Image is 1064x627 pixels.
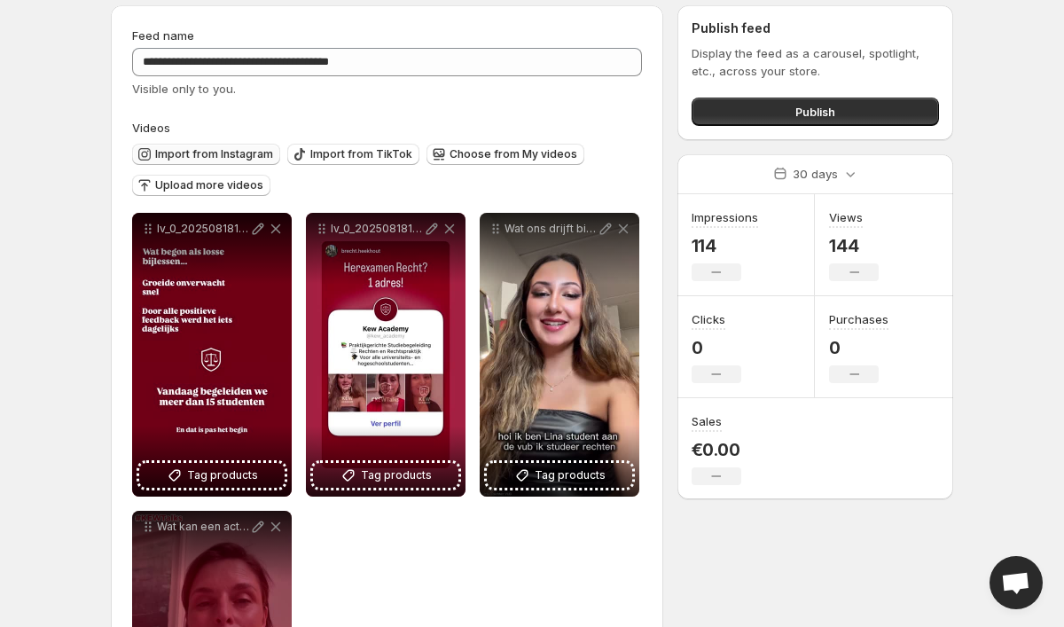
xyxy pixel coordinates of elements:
[426,144,584,165] button: Choose from My videos
[692,412,722,430] h3: Sales
[692,20,939,37] h2: Publish feed
[692,44,939,80] p: Display the feed as a carousel, spotlight, etc., across your store.
[187,466,258,484] span: Tag products
[829,208,863,226] h3: Views
[306,213,465,497] div: lv_0_20250818164131Tag products
[139,463,285,488] button: Tag products
[692,439,741,460] p: €0.00
[487,463,632,488] button: Tag products
[990,556,1043,609] a: Open chat
[313,463,458,488] button: Tag products
[829,235,879,256] p: 144
[331,222,423,236] p: lv_0_20250818164131
[692,310,725,328] h3: Clicks
[155,147,273,161] span: Import from Instagram
[535,466,606,484] span: Tag products
[157,222,249,236] p: lv_0_20250818163632
[157,520,249,534] p: Wat kan een actrice uit Thuis n juriste jou leren Ontdek het in KEWTalks met [PERSON_NAME] KEWTal...
[692,98,939,126] button: Publish
[450,147,577,161] span: Choose from My videos
[155,178,263,192] span: Upload more videos
[132,28,194,43] span: Feed name
[361,466,432,484] span: Tag products
[132,82,236,96] span: Visible only to you.
[310,147,412,161] span: Import from TikTok
[132,144,280,165] button: Import from Instagram
[829,310,888,328] h3: Purchases
[132,213,292,497] div: lv_0_20250818163632Tag products
[829,337,888,358] p: 0
[505,222,597,236] p: Wat ons drijft bij Kew Academy Studenten cht vooruithelpen
[793,165,838,183] p: 30 days
[132,121,170,135] span: Videos
[795,103,835,121] span: Publish
[692,235,758,256] p: 114
[692,208,758,226] h3: Impressions
[692,337,741,358] p: 0
[480,213,639,497] div: Wat ons drijft bij Kew Academy Studenten cht vooruithelpenTag products
[132,175,270,196] button: Upload more videos
[287,144,419,165] button: Import from TikTok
